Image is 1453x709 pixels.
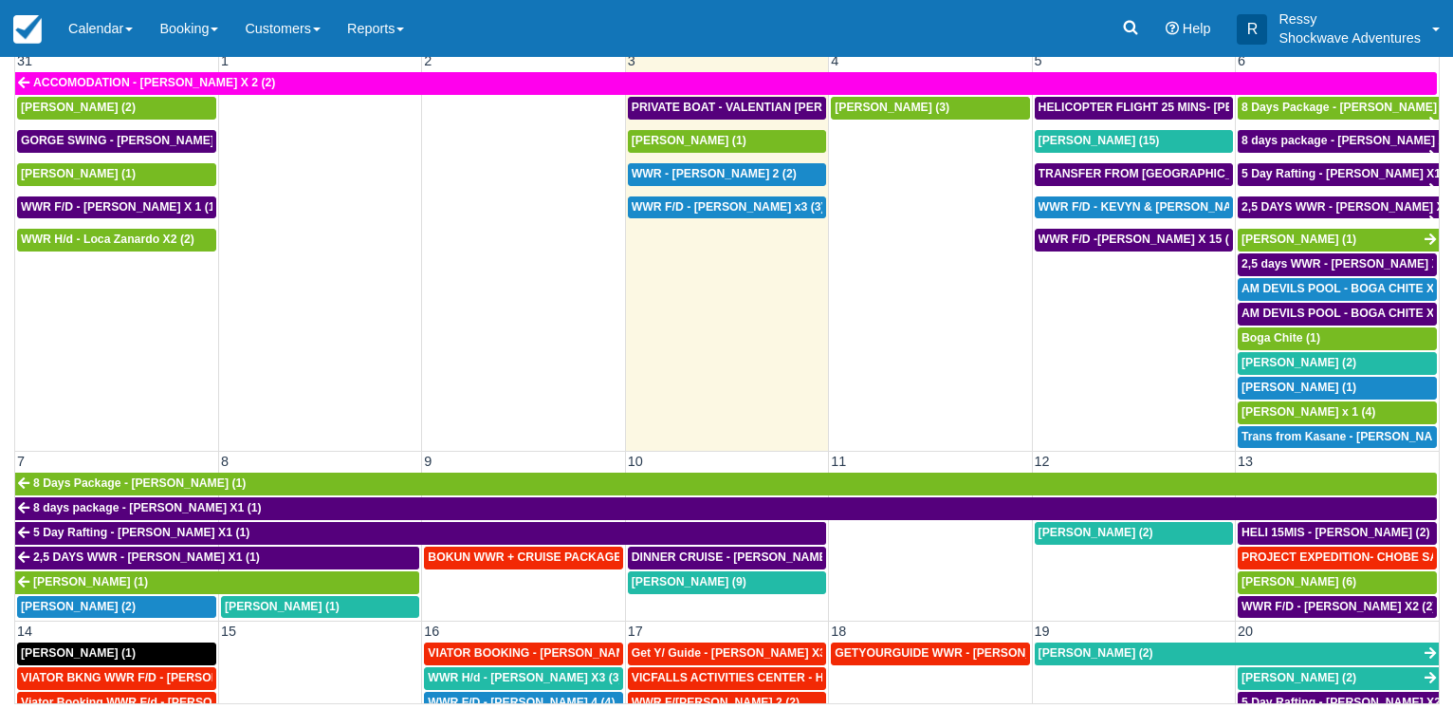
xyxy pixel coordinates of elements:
[626,454,645,469] span: 10
[1039,200,1280,214] span: WWR F/D - KEVYN & [PERSON_NAME] 2 (2)
[1241,526,1430,539] span: HELI 15MIS - [PERSON_NAME] (2)
[15,454,27,469] span: 7
[1241,331,1320,345] span: Boga Chite (1)
[21,646,136,660] span: [PERSON_NAME] (1)
[424,667,622,690] a: WWR H/d - [PERSON_NAME] X3 (3)
[15,547,419,569] a: 2,5 DAYS WWR - [PERSON_NAME] X1 (1)
[632,696,800,709] span: WWR F/[PERSON_NAME] 2 (2)
[632,134,746,147] span: [PERSON_NAME] (1)
[33,550,260,564] span: 2,5 DAYS WWR - [PERSON_NAME] X1 (1)
[221,596,419,619] a: [PERSON_NAME] (1)
[1238,130,1439,153] a: 8 days package - [PERSON_NAME] X1 (1)
[632,550,869,564] span: DINNER CRUISE - [PERSON_NAME] X 1 (1)
[1183,21,1211,36] span: Help
[1039,134,1160,147] span: [PERSON_NAME] (15)
[1238,571,1437,594] a: [PERSON_NAME] (6)
[21,696,303,709] span: Viator Booking WWR F/d - [PERSON_NAME] X 1 (1)
[1039,526,1153,539] span: [PERSON_NAME] (2)
[17,97,216,120] a: [PERSON_NAME] (2)
[632,646,843,660] span: Get Y/ Guide - [PERSON_NAME] X3 (3)
[1166,22,1179,35] i: Help
[225,600,340,613] span: [PERSON_NAME] (1)
[1033,454,1052,469] span: 12
[632,200,825,214] span: WWR F/D - [PERSON_NAME] x3 (3)
[1033,624,1052,639] span: 19
[1035,130,1233,153] a: [PERSON_NAME] (15)
[1238,667,1439,690] a: [PERSON_NAME] (2)
[1035,196,1233,219] a: WWR F/D - KEVYN & [PERSON_NAME] 2 (2)
[829,454,848,469] span: 11
[428,671,622,684] span: WWR H/d - [PERSON_NAME] X3 (3)
[422,454,433,469] span: 9
[1237,14,1267,45] div: R
[17,130,216,153] a: GORGE SWING - [PERSON_NAME] X 2 (2)
[1238,253,1437,276] a: 2,5 days WWR - [PERSON_NAME] X2 (2)
[831,97,1029,120] a: [PERSON_NAME] (3)
[428,696,615,709] span: WWR F/D - [PERSON_NAME] 4 (4)
[1238,352,1437,375] a: [PERSON_NAME] (2)
[17,596,216,619] a: [PERSON_NAME] (2)
[1238,163,1439,186] a: 5 Day Rafting - [PERSON_NAME] X1 (1)
[1241,381,1356,394] span: [PERSON_NAME] (1)
[1238,522,1437,545] a: HELI 15MIS - [PERSON_NAME] (2)
[1039,646,1153,660] span: [PERSON_NAME] (2)
[17,196,216,219] a: WWR F/D - [PERSON_NAME] X 1 (1)
[422,624,441,639] span: 16
[428,550,803,564] span: BOKUN WWR + CRUISE PACKAGE - [PERSON_NAME] South X 2 (2)
[632,167,797,180] span: WWR - [PERSON_NAME] 2 (2)
[33,501,262,514] span: 8 days package - [PERSON_NAME] X1 (1)
[15,72,1437,95] a: ACCOMODATION - [PERSON_NAME] X 2 (2)
[1238,547,1437,569] a: PROJECT EXPEDITION- CHOBE SAFARI - [GEOGRAPHIC_DATA][PERSON_NAME] 2 (2)
[835,646,1108,660] span: GETYOURGUIDE WWR - [PERSON_NAME] X 9 (9)
[33,575,148,588] span: [PERSON_NAME] (1)
[1035,522,1233,545] a: [PERSON_NAME] (2)
[1238,377,1437,400] a: [PERSON_NAME] (1)
[1039,101,1346,114] span: HELICOPTER FLIGHT 25 MINS- [PERSON_NAME] X1 (1)
[15,53,34,68] span: 31
[17,667,216,690] a: VIATOR BKNG WWR F/D - [PERSON_NAME] X 1 (1)
[829,624,848,639] span: 18
[1238,97,1439,120] a: 8 Days Package - [PERSON_NAME] (1)
[15,497,1437,520] a: 8 days package - [PERSON_NAME] X1 (1)
[15,571,419,594] a: [PERSON_NAME] (1)
[1238,229,1439,252] a: [PERSON_NAME] (1)
[628,571,826,594] a: [PERSON_NAME] (9)
[1238,327,1437,350] a: Boga Chite (1)
[632,101,929,114] span: PRIVATE BOAT - VALENTIAN [PERSON_NAME] X 4 (4)
[33,476,246,490] span: 8 Days Package - [PERSON_NAME] (1)
[1238,596,1437,619] a: WWR F/D - [PERSON_NAME] X2 (2)
[1241,575,1356,588] span: [PERSON_NAME] (6)
[21,101,136,114] span: [PERSON_NAME] (2)
[428,646,675,660] span: VIATOR BOOKING - [PERSON_NAME] X 4 (4)
[15,624,34,639] span: 14
[1236,53,1247,68] span: 6
[17,229,216,252] a: WWR H/d - Loca Zanardo X2 (2)
[21,167,136,180] span: [PERSON_NAME] (1)
[1241,356,1356,369] span: [PERSON_NAME] (2)
[632,575,746,588] span: [PERSON_NAME] (9)
[21,200,219,214] span: WWR F/D - [PERSON_NAME] X 1 (1)
[1238,278,1437,301] a: AM DEVILS POOL - BOGA CHITE X 1 (1)
[628,643,826,665] a: Get Y/ Guide - [PERSON_NAME] X3 (3)
[15,473,1437,495] a: 8 Days Package - [PERSON_NAME] (1)
[1035,97,1233,120] a: HELICOPTER FLIGHT 25 MINS- [PERSON_NAME] X1 (1)
[1238,401,1437,424] a: [PERSON_NAME] x 1 (4)
[33,76,275,89] span: ACCOMODATION - [PERSON_NAME] X 2 (2)
[15,522,826,545] a: 5 Day Rafting - [PERSON_NAME] X1 (1)
[17,643,216,665] a: [PERSON_NAME] (1)
[424,547,622,569] a: BOKUN WWR + CRUISE PACKAGE - [PERSON_NAME] South X 2 (2)
[422,53,433,68] span: 2
[1278,28,1421,47] p: Shockwave Adventures
[632,671,1033,684] span: VICFALLS ACTIVITIES CENTER - HELICOPTER -[PERSON_NAME] X 4 (4)
[1241,671,1356,684] span: [PERSON_NAME] (2)
[1236,624,1255,639] span: 20
[219,624,238,639] span: 15
[1035,643,1439,665] a: [PERSON_NAME] (2)
[1278,9,1421,28] p: Ressy
[21,671,303,684] span: VIATOR BKNG WWR F/D - [PERSON_NAME] X 1 (1)
[1241,600,1436,613] span: WWR F/D - [PERSON_NAME] X2 (2)
[1238,196,1439,219] a: 2,5 DAYS WWR - [PERSON_NAME] X1 (1)
[626,624,645,639] span: 17
[628,130,826,153] a: [PERSON_NAME] (1)
[628,163,826,186] a: WWR - [PERSON_NAME] 2 (2)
